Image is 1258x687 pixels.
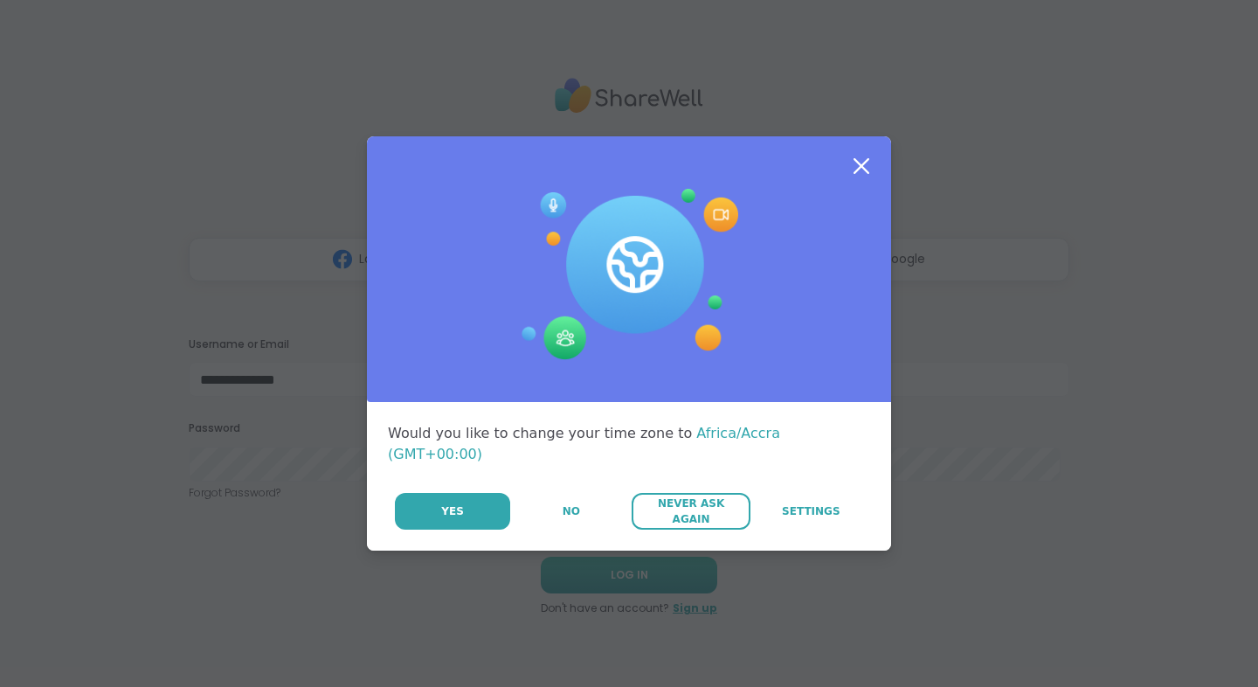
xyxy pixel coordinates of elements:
[640,496,741,527] span: Never Ask Again
[782,503,840,519] span: Settings
[441,503,464,519] span: Yes
[388,423,870,465] div: Would you like to change your time zone to
[563,503,580,519] span: No
[752,493,870,530] a: Settings
[388,425,780,462] span: Africa/Accra (GMT+00:00)
[632,493,750,530] button: Never Ask Again
[395,493,510,530] button: Yes
[520,189,738,360] img: Session Experience
[512,493,630,530] button: No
